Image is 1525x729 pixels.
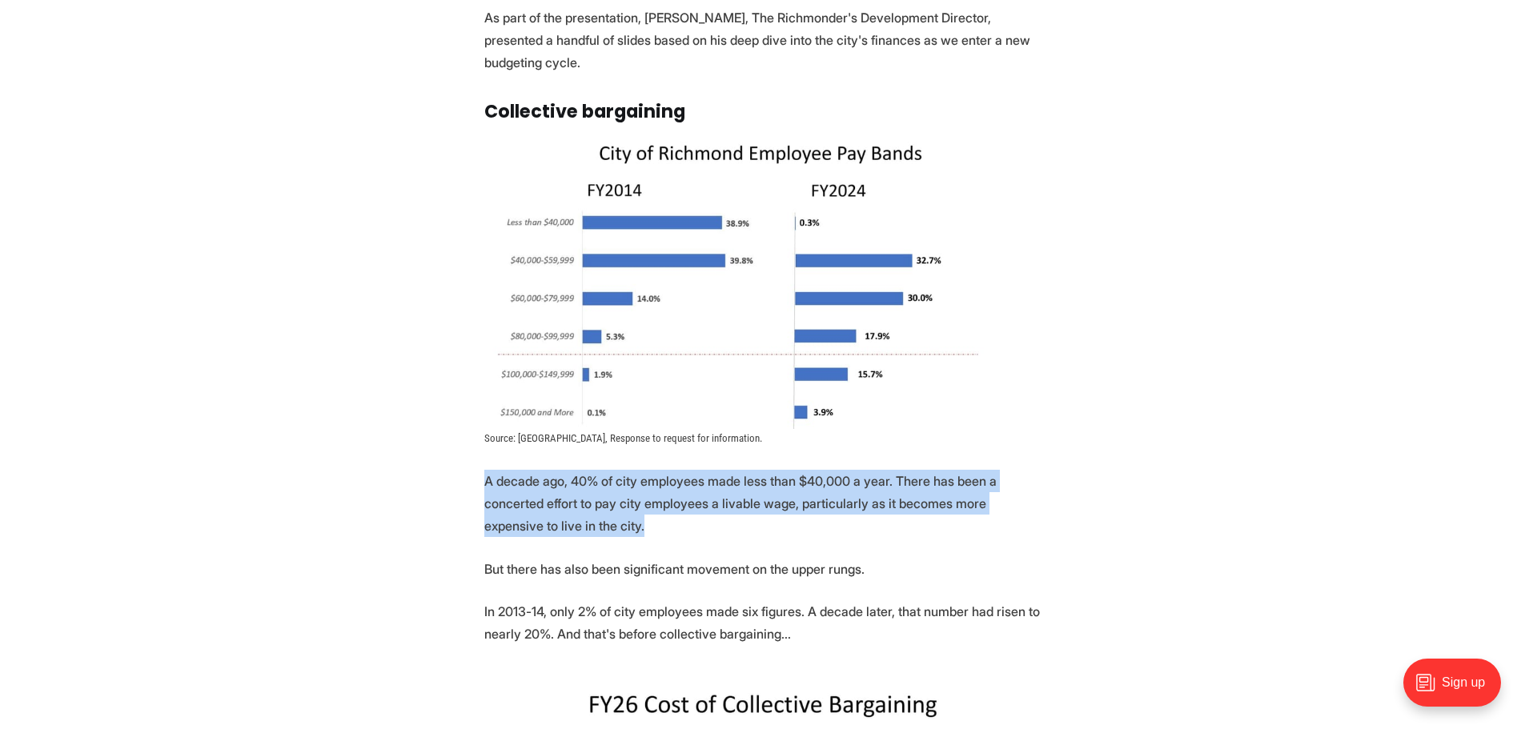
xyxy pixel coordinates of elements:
span: Source: [GEOGRAPHIC_DATA], Response to request for information. [484,432,762,444]
p: A decade ago, 40% of city employees made less than $40,000 a year. There has been a concerted eff... [484,470,1041,537]
iframe: portal-trigger [1390,651,1525,729]
p: As part of the presentation, [PERSON_NAME], The Richmonder's Development Director, presented a ha... [484,6,1041,74]
p: In 2013-14, only 2% of city employees made six figures. A decade later, that number had risen to ... [484,600,1041,645]
h3: Collective bargaining [484,102,1041,122]
p: But there has also been significant movement on the upper rungs. [484,558,1041,580]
